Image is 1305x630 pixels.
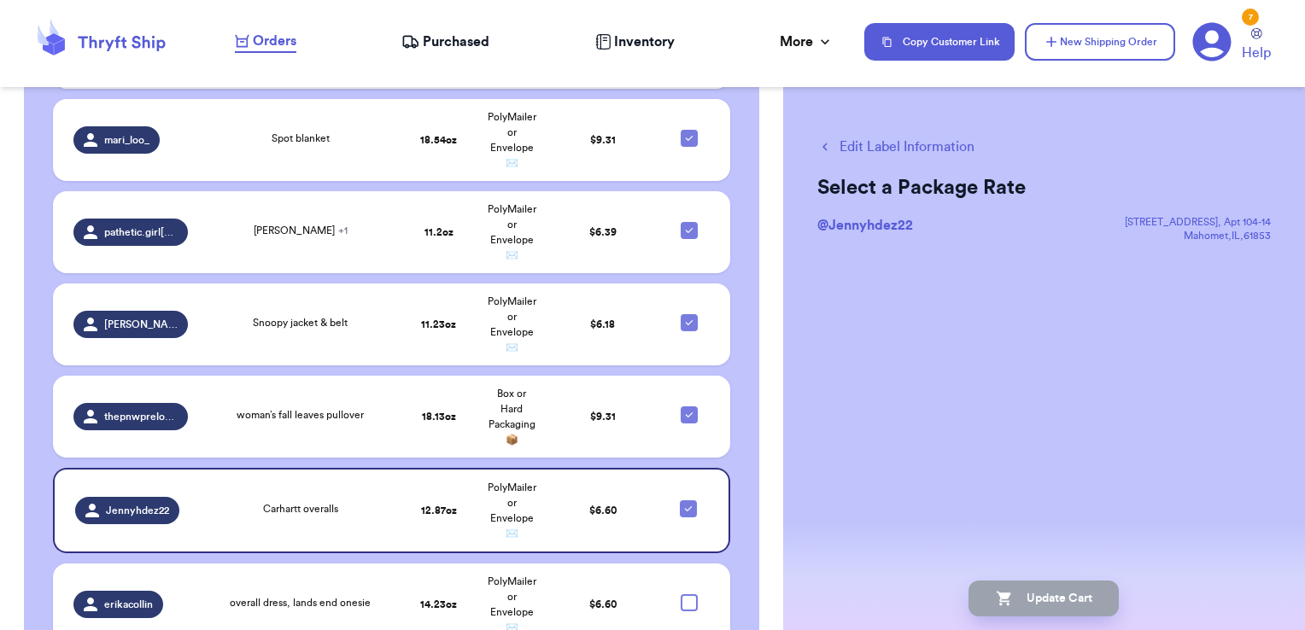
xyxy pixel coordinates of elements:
div: [STREET_ADDRESS] , Apt 104-14 [1125,215,1271,229]
span: $ 6.18 [590,319,615,330]
button: Copy Customer Link [864,23,1015,61]
div: More [780,32,834,52]
strong: 12.87 oz [421,505,457,516]
h2: Select a Package Rate [817,174,1271,201]
strong: 14.23 oz [420,599,457,610]
div: 7 [1242,9,1259,26]
a: Purchased [401,32,489,52]
span: PolyMailer or Envelope ✉️ [488,204,536,260]
span: Snoopy jacket & belt [253,318,348,328]
span: erikacollin [104,598,153,611]
span: Inventory [614,32,675,52]
span: overall dress, lands end onesie [230,598,371,608]
strong: 18.54 oz [420,135,457,145]
span: $ 9.31 [590,411,616,422]
a: Orders [235,31,296,53]
span: $ 6.60 [589,505,617,516]
span: Jennyhdez22 [106,504,169,517]
strong: 11.23 oz [421,319,456,330]
span: @ Jennyhdez22 [817,219,913,232]
span: $ 9.31 [590,135,616,145]
span: $ 6.60 [589,599,617,610]
a: 7 [1192,22,1232,61]
button: New Shipping Order [1025,23,1175,61]
span: pathetic.girl[DEMOGRAPHIC_DATA] [104,225,178,239]
span: Spot blanket [272,133,330,143]
span: PolyMailer or Envelope ✉️ [488,112,536,168]
div: Mahomet , IL , 61853 [1125,229,1271,242]
span: $ 6.39 [589,227,617,237]
span: Purchased [423,32,489,52]
span: thepnwpreloved [104,410,178,423]
span: Orders [253,31,296,51]
span: Carhartt overalls [263,504,338,514]
span: mari_loo_ [104,133,149,147]
span: PolyMailer or Envelope ✉️ [488,482,536,539]
span: [PERSON_NAME].g1611 [104,318,178,331]
span: [PERSON_NAME] [254,225,348,236]
strong: 18.13 oz [422,411,456,422]
button: Update Cart [969,580,1119,616]
strong: 11.2 oz [424,227,454,237]
button: Edit Label Information [817,137,974,157]
a: Inventory [595,32,675,52]
a: Help [1242,28,1271,63]
span: PolyMailer or Envelope ✉️ [488,296,536,353]
span: + 1 [338,225,348,236]
span: Box or Hard Packaging 📦 [489,388,535,445]
span: Help [1242,43,1271,63]
span: woman’s fall leaves pullover [237,410,364,420]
